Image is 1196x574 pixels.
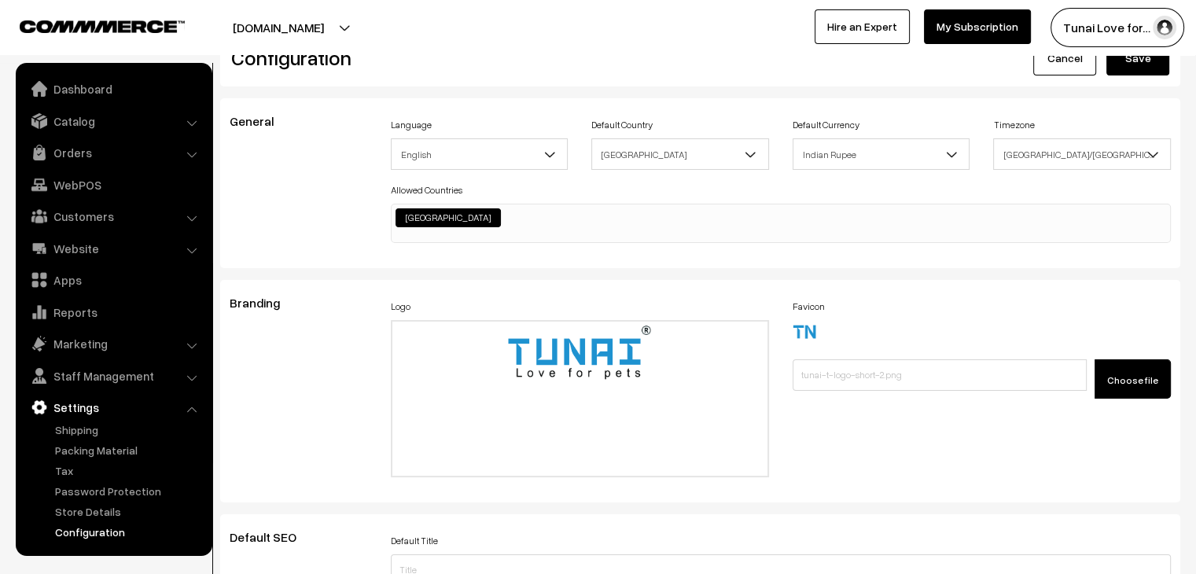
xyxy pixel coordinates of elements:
[20,234,207,263] a: Website
[793,300,825,314] label: Favicon
[51,503,207,520] a: Store Details
[591,118,653,132] label: Default Country
[994,141,1170,168] span: Asia/Kolkata
[391,138,569,170] span: English
[1107,374,1158,386] span: Choose file
[793,118,859,132] label: Default Currency
[20,16,157,35] a: COMMMERCE
[20,298,207,326] a: Reports
[178,8,379,47] button: [DOMAIN_NAME]
[20,362,207,390] a: Staff Management
[51,442,207,458] a: Packing Material
[20,393,207,421] a: Settings
[20,75,207,103] a: Dashboard
[230,529,315,545] span: Default SEO
[1153,16,1176,39] img: user
[815,9,910,44] a: Hire an Expert
[20,266,207,294] a: Apps
[231,46,689,70] h2: Configuration
[793,359,1087,391] input: tunai-t-logo-short-2.png
[924,9,1031,44] a: My Subscription
[592,141,768,168] span: India
[20,20,185,32] img: COMMMERCE
[230,295,299,311] span: Branding
[391,183,462,197] label: Allowed Countries
[20,138,207,167] a: Orders
[51,421,207,438] a: Shipping
[1106,41,1169,75] button: Save
[20,329,207,358] a: Marketing
[391,300,410,314] label: Logo
[993,118,1034,132] label: Timezone
[230,113,293,129] span: General
[20,202,207,230] a: Customers
[793,138,970,170] span: Indian Rupee
[20,107,207,135] a: Catalog
[396,208,501,227] li: India
[391,534,438,548] label: Default Title
[20,171,207,199] a: WebPOS
[391,118,432,132] label: Language
[51,524,207,540] a: Configuration
[1033,41,1096,75] a: Cancel
[51,483,207,499] a: Password Protection
[591,138,769,170] span: India
[1051,8,1184,47] button: Tunai Love for…
[793,320,816,344] img: 17508493931616tunai-t-logo-short-2.png
[392,141,568,168] span: English
[51,462,207,479] a: Tax
[993,138,1171,170] span: Asia/Kolkata
[793,141,970,168] span: Indian Rupee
